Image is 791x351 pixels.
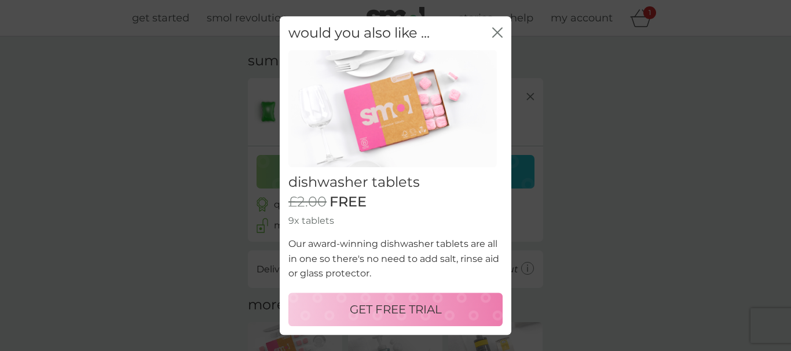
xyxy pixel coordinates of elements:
[288,237,503,281] p: Our award-winning dishwasher tablets are all in one so there's no need to add salt, rinse aid or ...
[492,27,503,39] button: close
[288,293,503,326] button: GET FREE TRIAL
[288,174,503,191] h2: dishwasher tablets
[288,213,503,228] p: 9x tablets
[288,194,327,210] span: £2.00
[288,25,430,42] h2: would you also like ...
[350,300,442,319] p: GET FREE TRIAL
[329,194,367,210] span: FREE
